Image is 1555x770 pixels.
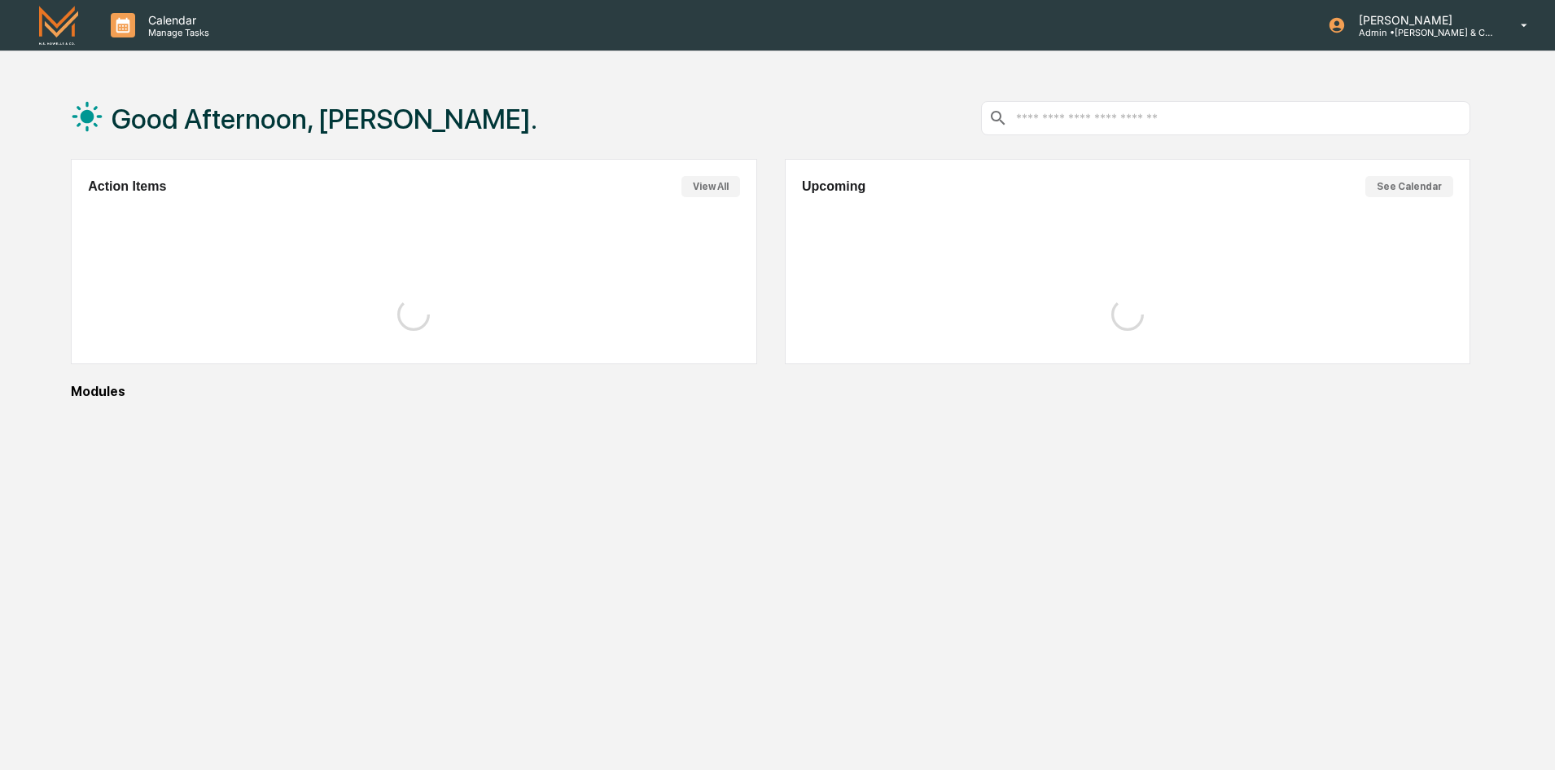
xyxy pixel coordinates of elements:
p: Admin • [PERSON_NAME] & Co. - BD [1346,27,1497,38]
p: Calendar [135,13,217,27]
button: View All [681,176,740,197]
h2: Action Items [88,179,166,194]
p: [PERSON_NAME] [1346,13,1497,27]
button: See Calendar [1365,176,1453,197]
div: Modules [71,384,1470,399]
p: Manage Tasks [135,27,217,38]
h2: Upcoming [802,179,865,194]
h1: Good Afternoon, [PERSON_NAME]. [112,103,537,135]
img: logo [39,6,78,44]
